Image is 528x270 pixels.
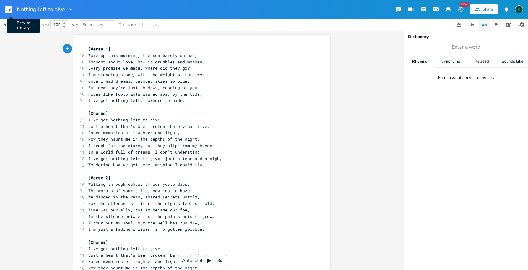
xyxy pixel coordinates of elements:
div: Transpose [119,23,136,27]
span: But now they’re just shadows, echoing of you. [88,85,200,90]
span: Walking through echoes of our yesterdays, [88,181,190,187]
div: Share [482,7,493,12]
span: Enter a word [452,44,480,51]
div: Synonyms [435,55,466,68]
span: [Chorus] [88,239,108,245]
div: Rhymes [404,55,435,68]
div: Autoscroll [177,255,227,266]
span: Now the silence is bitter, the nights feel so cold. [88,201,215,206]
span: I’ve got nothing left to give, just a tear and a sigh, [88,156,222,161]
span: [Verse 1] [88,46,111,52]
span: Just a heart that’s been broken, barely can live. [88,124,210,129]
span: [Verse 2] [88,175,111,181]
span: The warmth of your smile, now just a haze. [88,188,192,194]
span: In the silence between us, the pain starts to grow. [88,214,215,219]
div: BPM [41,23,49,27]
div: Sounds Like [497,55,528,68]
span: I reach for the stars, but they slip from my hands, [88,143,215,148]
span: Just a heart that’s been broken, barely can live. [88,252,210,258]
span: I’ve got nothing left to give, [88,117,163,123]
span: I’m just a fading whisper, a forgotten goodbye. [88,226,205,232]
span: I pour out my soul, but the well has run dry, [88,220,200,226]
span: Time was our ally, but it became our foe, [88,207,190,213]
span: I’ve got nothing left to give, [88,246,163,251]
span: Hopes like footprints washed away by the tide, [88,91,202,97]
span: Faded memories of laughter and light, [88,259,180,264]
span: Nothing left to give [17,7,65,12]
span: Wondering how we got here, wishing I could fly. [88,162,205,168]
button: Share [470,4,498,14]
span: In a world full of dreams, I don’t understand. [88,149,202,155]
div: Key [72,23,78,27]
span: Once I had dreams, painted skies so blue, [88,78,190,84]
span: We danced in the rain, shared secrets untold, [88,194,200,200]
span: I’ve got nothing left, nowhere to hide. [88,98,185,103]
span: Every promise we made, where did they go? [88,65,190,71]
div: New [460,2,469,7]
span: Faded memories of laughter and light, [88,130,180,135]
button: New [454,4,467,15]
button: Back to Library [5,2,17,17]
div: Koval [515,5,523,13]
button: K [515,2,523,16]
div: 3x [214,255,225,266]
span: Thought about love, how it crumbles and whines. [88,59,205,65]
span: [Chorus] [88,111,108,116]
span: I’m standing alone, with the weight of this woe. [88,72,207,77]
span: Now they haunt me in the depths of the night. [88,136,200,142]
div: Enter a word above for rhymes. [438,75,495,81]
span: Woke up this morning, the sun barely shines, [88,53,197,58]
div: Dictionary [408,35,524,39]
div: Related [466,55,497,68]
span: Enter a key [83,22,103,28]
